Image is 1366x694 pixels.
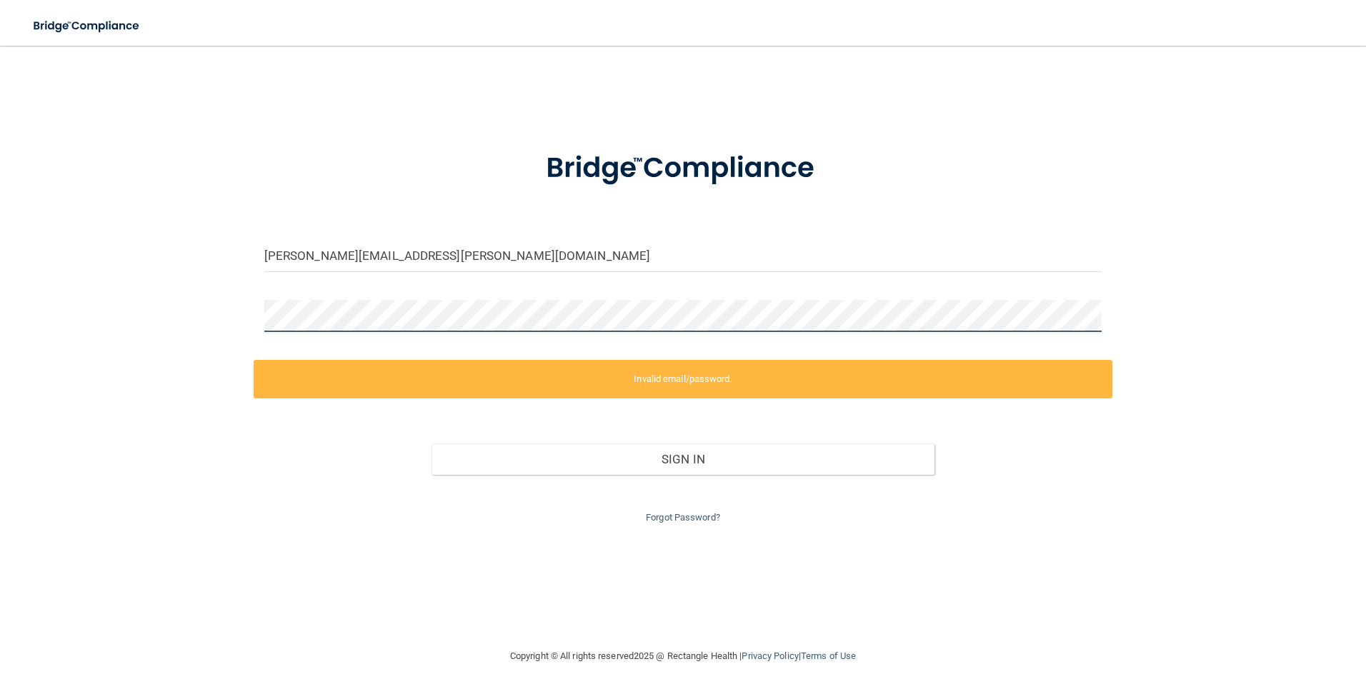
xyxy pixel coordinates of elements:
button: Sign In [432,443,934,475]
a: Terms of Use [801,650,856,661]
label: Invalid email/password. [254,360,1113,398]
img: bridge_compliance_login_screen.278c3ca4.svg [517,131,849,206]
a: Privacy Policy [742,650,798,661]
a: Forgot Password? [646,512,720,523]
div: Copyright © All rights reserved 2025 @ Rectangle Health | | [422,633,944,679]
input: Email [264,240,1102,272]
img: bridge_compliance_login_screen.278c3ca4.svg [21,11,153,41]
